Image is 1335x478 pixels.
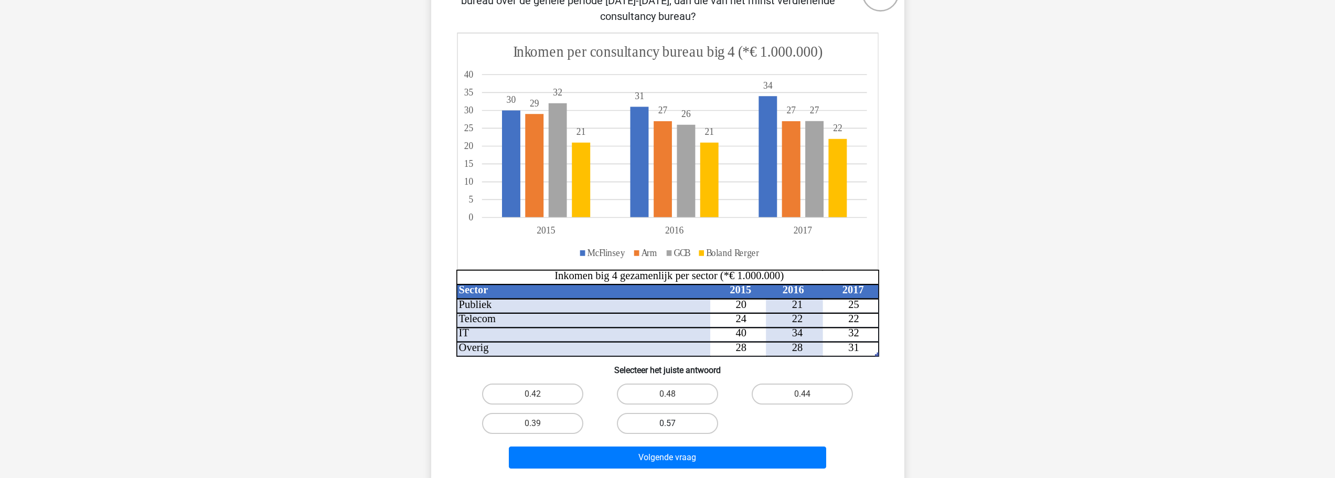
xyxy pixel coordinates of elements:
[464,176,473,187] tspan: 10
[735,313,746,324] tspan: 24
[468,212,473,223] tspan: 0
[576,126,713,137] tspan: 2121
[464,158,473,169] tspan: 15
[554,270,784,282] tspan: Inkomen big 4 gezamenlijk per sector (*€ 1.000.000)
[848,313,859,324] tspan: 22
[482,413,583,434] label: 0.39
[464,87,473,98] tspan: 35
[706,247,759,258] tspan: Boland Rerger
[513,43,823,61] tspan: Inkomen per consultancy bureau big 4 (*€ 1.000.000)
[782,284,804,295] tspan: 2016
[833,123,842,134] tspan: 22
[458,327,469,339] tspan: IT
[635,90,644,101] tspan: 31
[458,284,488,295] tspan: Sector
[553,87,562,98] tspan: 32
[458,313,495,324] tspan: Telecom
[458,342,488,354] tspan: Overig
[468,194,473,205] tspan: 5
[658,105,795,116] tspan: 2727
[674,247,690,258] tspan: GCB
[848,299,859,310] tspan: 25
[730,284,751,295] tspan: 2015
[792,313,803,324] tspan: 22
[617,413,718,434] label: 0.57
[464,69,473,80] tspan: 40
[482,384,583,405] label: 0.42
[509,447,826,469] button: Volgende vraag
[641,247,657,258] tspan: Arm
[530,98,539,109] tspan: 29
[842,284,863,295] tspan: 2017
[735,327,746,339] tspan: 40
[763,80,772,91] tspan: 34
[458,299,492,310] tspan: Publiek
[735,299,746,310] tspan: 20
[792,327,803,339] tspan: 34
[809,105,819,116] tspan: 27
[464,105,473,116] tspan: 30
[617,384,718,405] label: 0.48
[537,225,812,236] tspan: 201520162017
[752,384,853,405] label: 0.44
[848,342,859,353] tspan: 31
[506,94,516,105] tspan: 30
[464,141,473,152] tspan: 20
[848,327,859,339] tspan: 32
[681,108,691,119] tspan: 26
[792,342,803,353] tspan: 28
[448,357,888,375] h6: Selecteer het juiste antwoord
[587,247,625,258] tspan: McFlinsey
[792,299,803,310] tspan: 21
[735,342,746,353] tspan: 28
[464,123,473,134] tspan: 25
